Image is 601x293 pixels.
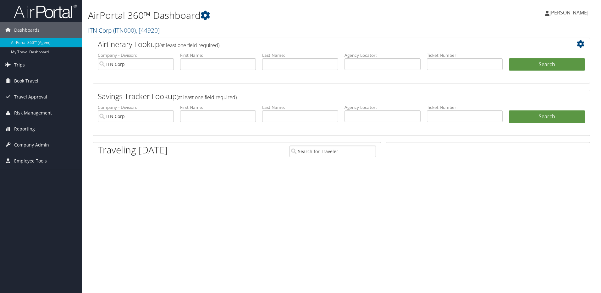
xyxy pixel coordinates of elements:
[14,57,25,73] span: Trips
[14,4,77,19] img: airportal-logo.png
[88,9,426,22] h1: AirPortal 360™ Dashboard
[98,110,174,122] input: search accounts
[509,110,585,123] a: Search
[289,146,376,157] input: Search for Traveler
[14,89,47,105] span: Travel Approval
[88,26,160,35] a: ITN Corp
[427,52,503,58] label: Ticket Number:
[159,42,219,49] span: (at least one field required)
[177,94,237,101] span: (at least one field required)
[98,39,543,50] h2: Airtinerary Lookup
[180,52,256,58] label: First Name:
[262,52,338,58] label: Last Name:
[180,104,256,110] label: First Name:
[14,121,35,137] span: Reporting
[14,105,52,121] span: Risk Management
[98,52,174,58] label: Company - Division:
[14,137,49,153] span: Company Admin
[509,58,585,71] button: Search
[14,153,47,169] span: Employee Tools
[549,9,588,16] span: [PERSON_NAME]
[427,104,503,110] label: Ticket Number:
[113,26,136,35] span: ( ITN000 )
[345,104,421,110] label: Agency Locator:
[262,104,338,110] label: Last Name:
[98,91,543,102] h2: Savings Tracker Lookup
[345,52,421,58] label: Agency Locator:
[14,22,40,38] span: Dashboards
[136,26,160,35] span: , [ 44920 ]
[98,143,168,157] h1: Traveling [DATE]
[98,104,174,110] label: Company - Division:
[545,3,595,22] a: [PERSON_NAME]
[14,73,38,89] span: Book Travel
